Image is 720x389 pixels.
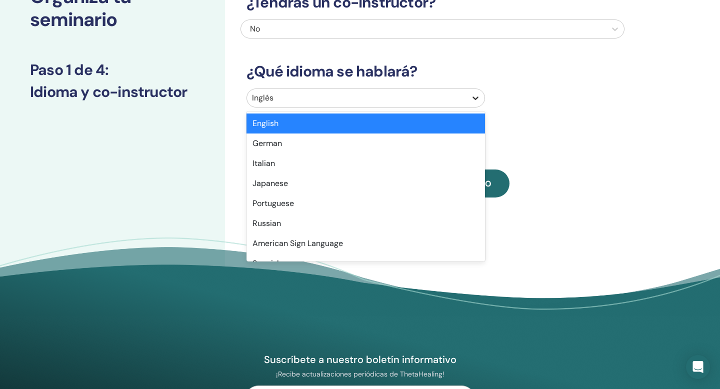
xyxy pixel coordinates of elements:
[246,193,485,213] div: Portuguese
[686,355,710,379] div: Abrir Intercom Messenger
[246,113,485,133] div: English
[276,369,444,378] font: ¡Recibe actualizaciones periódicas de ThetaHealing!
[246,133,485,153] div: German
[246,253,485,273] div: Spanish
[264,353,456,366] font: Suscríbete a nuestro boletín informativo
[30,82,187,101] font: Idioma y co-instructor
[246,173,485,193] div: Japanese
[246,233,485,253] div: American Sign Language
[246,61,417,81] font: ¿Qué idioma se hablará?
[105,60,108,79] font: :
[250,23,260,34] font: No
[246,213,485,233] div: Russian
[30,60,105,79] font: Paso 1 de 4
[246,153,485,173] div: Italian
